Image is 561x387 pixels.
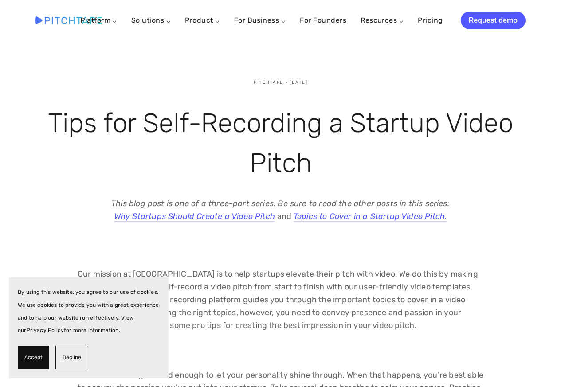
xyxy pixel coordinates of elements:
[294,211,447,221] em: Topics to Cover in a Startup Video Pitch.
[111,199,450,208] em: This blog post is one of a three-part series. Be sure to read the other posts in this series:
[361,16,404,24] a: Resources ⌵
[35,16,102,24] img: Pitchtape | Video Submission Management Software
[80,16,117,24] a: Platform ⌵
[418,12,443,28] a: Pricing
[234,16,286,24] a: For Business ⌵
[185,16,220,24] a: Product ⌵
[517,344,561,387] iframe: Chat Widget
[294,211,447,222] a: Topics to Cover in a Startup Video Pitch.
[283,76,308,89] time: [DATE]
[114,211,275,221] em: Why Startups Should Create a Video Pitch
[78,197,483,223] p: and
[24,351,43,364] span: Accept
[55,346,88,369] button: Decline
[63,351,81,364] span: Decline
[114,211,275,222] a: Why Startups Should Create a Video Pitch
[254,76,283,89] a: Pitchtape
[78,343,483,357] h3: Be yourself
[300,12,346,28] a: For Founders
[35,103,526,183] h1: Tips for Self-Recording a Startup Video Pitch
[9,277,169,378] section: Cookie banner
[18,286,160,337] p: By using this website, you agree to our use of cookies. We use cookies to provide you with a grea...
[18,346,49,369] button: Accept
[78,268,483,332] p: Our mission at [GEOGRAPHIC_DATA] is to help startups elevate their pitch with video. We do this b...
[27,327,64,333] a: Privacy Policy
[461,12,526,29] a: Request demo
[131,16,171,24] a: Solutions ⌵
